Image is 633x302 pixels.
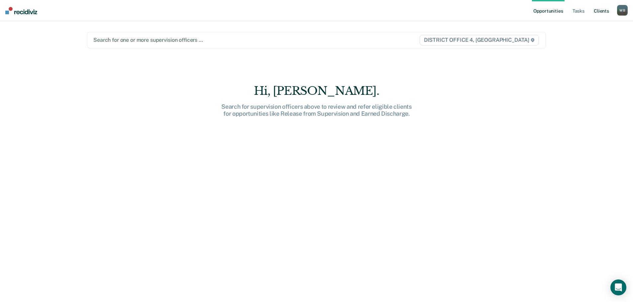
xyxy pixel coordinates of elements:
img: Recidiviz [5,7,37,14]
div: W B [617,5,628,16]
div: Open Intercom Messenger [610,279,626,295]
span: DISTRICT OFFICE 4, [GEOGRAPHIC_DATA] [420,35,539,45]
div: Hi, [PERSON_NAME]. [210,84,423,98]
button: WB [617,5,628,16]
div: Search for supervision officers above to review and refer eligible clients for opportunities like... [210,103,423,117]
